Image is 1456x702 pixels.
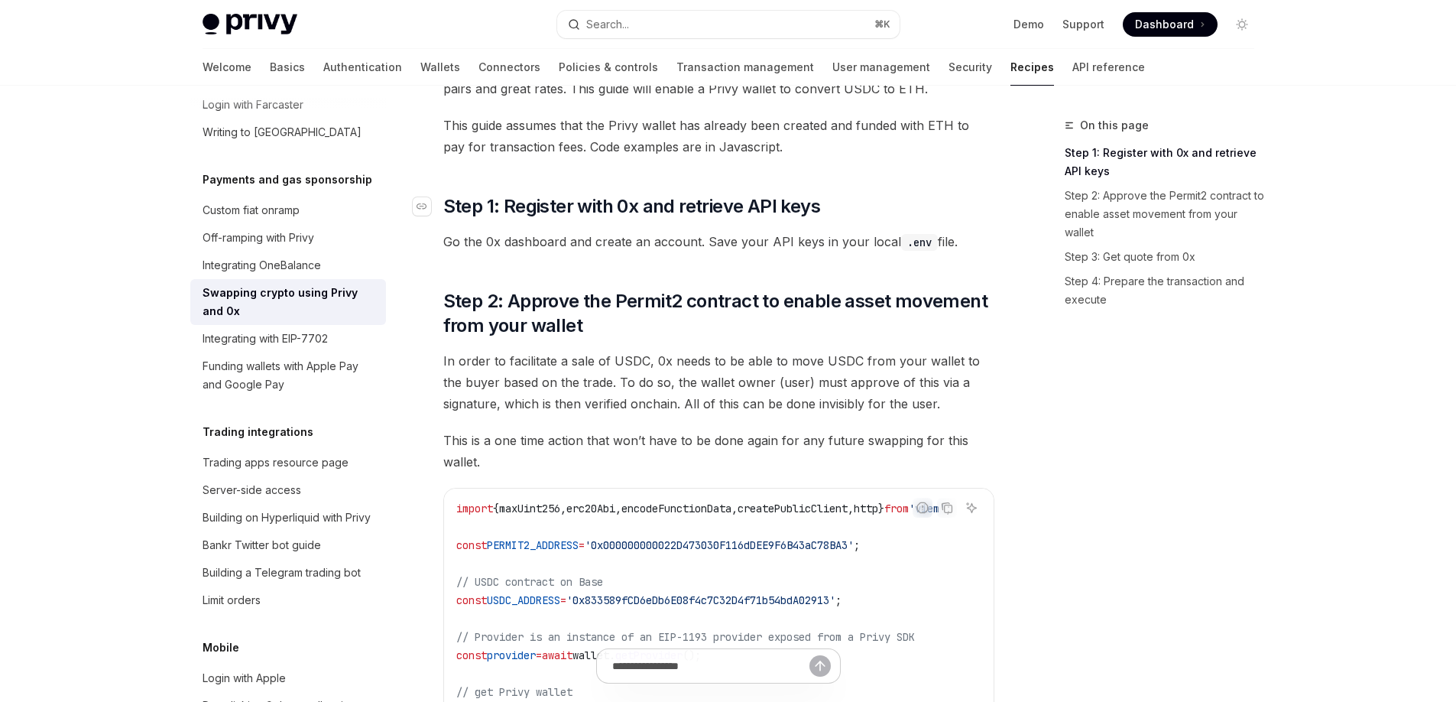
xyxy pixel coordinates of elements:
[203,229,314,247] div: Off-ramping with Privy
[190,504,386,531] a: Building on Hyperliquid with Privy
[1010,49,1054,86] a: Recipes
[1072,49,1145,86] a: API reference
[190,325,386,353] a: Integrating with EIP-7702
[878,502,884,515] span: }
[615,502,621,515] span: ,
[487,593,560,607] span: USDC_ADDRESS
[557,11,900,38] button: Open search
[493,502,499,515] span: {
[1135,17,1194,32] span: Dashboard
[1123,12,1218,37] a: Dashboard
[190,587,386,614] a: Limit orders
[270,49,305,86] a: Basics
[190,531,386,559] a: Bankr Twitter bot guide
[443,231,994,252] span: Go the 0x dashboard and create an account. Save your API keys in your local file.
[443,115,994,158] span: This guide assumes that the Privy wallet has already been created and funded with ETH to pay for ...
[190,224,386,252] a: Off-ramping with Privy
[913,498,932,518] button: Report incorrect code
[961,498,981,518] button: Ask AI
[190,252,386,279] a: Integrating OneBalance
[443,430,994,473] span: This is a one time action that won’t have to be done again for any future swapping for this wallet.
[203,453,349,472] div: Trading apps resource page
[190,119,386,146] a: Writing to [GEOGRAPHIC_DATA]
[566,593,835,607] span: '0x833589fCD6eDb6E08f4c7C32D4f71b54bdA02913'
[809,655,831,677] button: Send message
[835,593,841,607] span: ;
[1065,184,1266,245] a: Step 2: Approve the Permit2 contract to enable asset movement from your wallet
[937,498,957,518] button: Copy the contents from the code block
[832,49,930,86] a: User management
[854,538,860,552] span: ;
[203,14,297,35] img: light logo
[738,502,848,515] span: createPublicClient
[420,49,460,86] a: Wallets
[1065,269,1266,312] a: Step 4: Prepare the transaction and execute
[586,15,629,34] div: Search...
[190,559,386,587] a: Building a Telegram trading bot
[190,353,386,398] a: Funding wallets with Apple Pay and Google Pay
[612,649,809,683] input: Ask a question...
[566,502,615,515] span: erc20Abi
[203,423,313,441] h5: Trading integrations
[203,171,372,189] h5: Payments and gas sponsorship
[443,289,994,338] span: Step 2: Approve the Permit2 contract to enable asset movement from your wallet
[874,18,890,31] span: ⌘ K
[621,502,731,515] span: encodeFunctionData
[456,575,603,589] span: // USDC contract on Base
[443,194,820,219] span: Step 1: Register with 0x and retrieve API keys
[456,502,493,515] span: import
[203,639,239,657] h5: Mobile
[203,256,321,275] div: Integrating OneBalance
[901,234,938,251] code: .env
[579,538,585,552] span: =
[190,449,386,476] a: Trading apps resource page
[203,123,362,141] div: Writing to [GEOGRAPHIC_DATA]
[203,509,371,527] div: Building on Hyperliquid with Privy
[949,49,992,86] a: Security
[190,665,386,692] a: Login with Apple
[676,49,814,86] a: Transaction management
[203,481,301,499] div: Server-side access
[203,591,261,609] div: Limit orders
[854,502,878,515] span: http
[456,538,487,552] span: const
[560,593,566,607] span: =
[1065,245,1266,269] a: Step 3: Get quote from 0x
[1080,116,1149,135] span: On this page
[884,502,909,515] span: from
[203,564,361,582] div: Building a Telegram trading bot
[499,502,560,515] span: maxUint256
[203,536,321,554] div: Bankr Twitter bot guide
[203,284,377,320] div: Swapping crypto using Privy and 0x
[585,538,854,552] span: '0x000000000022D473030F116dDEE9F6B43aC78BA3'
[323,49,402,86] a: Authentication
[1065,141,1266,184] a: Step 1: Register with 0x and retrieve API keys
[190,279,386,325] a: Swapping crypto using Privy and 0x
[478,49,540,86] a: Connectors
[559,49,658,86] a: Policies & controls
[203,49,251,86] a: Welcome
[190,197,386,224] a: Custom fiat onramp
[1230,12,1254,37] button: Toggle dark mode
[203,201,300,219] div: Custom fiat onramp
[203,357,377,394] div: Funding wallets with Apple Pay and Google Pay
[1062,17,1104,32] a: Support
[190,476,386,504] a: Server-side access
[848,502,854,515] span: ,
[413,194,443,219] a: Navigate to header
[560,502,566,515] span: ,
[487,538,579,552] span: PERMIT2_ADDRESS
[203,669,286,687] div: Login with Apple
[1013,17,1044,32] a: Demo
[909,502,945,515] span: 'viem'
[443,350,994,414] span: In order to facilitate a sale of USDC, 0x needs to be able to move USDC from your wallet to the b...
[731,502,738,515] span: ,
[456,630,915,644] span: // Provider is an instance of an EIP-1193 provider exposed from a Privy SDK
[203,330,328,348] div: Integrating with EIP-7702
[456,593,487,607] span: const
